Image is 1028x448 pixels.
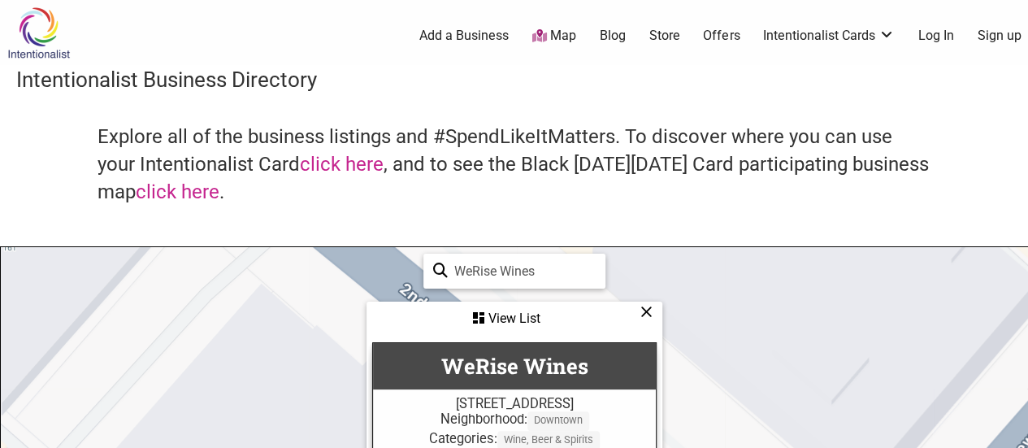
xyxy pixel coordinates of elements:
[381,411,648,430] div: Neighborhood:
[763,27,895,45] a: Intentionalist Cards
[381,396,648,411] div: [STREET_ADDRESS]
[703,27,740,45] a: Offers
[648,27,679,45] a: Store
[918,27,954,45] a: Log In
[532,27,576,46] a: Map
[300,153,384,176] a: click here
[423,254,605,289] div: Type to search and filter
[448,255,596,287] input: Type to find and filter...
[441,352,588,380] a: WeRise Wines
[16,65,1012,94] h3: Intentionalist Business Directory
[98,124,930,206] h4: Explore all of the business listings and #SpendLikeItMatters. To discover where you can use your ...
[527,411,589,430] span: Downtown
[368,303,661,334] div: View List
[600,27,626,45] a: Blog
[419,27,509,45] a: Add a Business
[136,181,219,203] a: click here
[978,27,1021,45] a: Sign up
